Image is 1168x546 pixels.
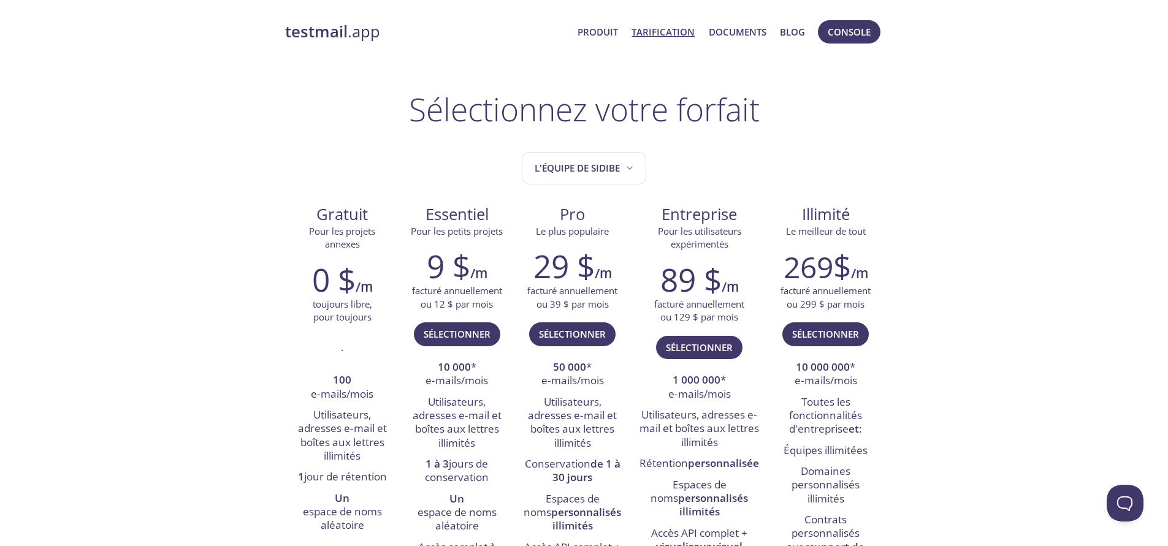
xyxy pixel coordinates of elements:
button: Sélectionner [414,322,500,346]
font: facturé annuellement [654,298,744,310]
font: facturé annuellement [527,284,617,297]
font: facturé annuellement [412,284,502,297]
font: 0 $ [312,258,356,301]
font: Accès API complet + [651,526,747,540]
font: Console [828,26,871,38]
a: Documents [709,24,766,40]
font: 50 000 [553,360,586,374]
font: Essentiel [426,203,489,225]
font: toujours libre, [313,298,372,310]
font: $ [833,245,851,287]
font: Équipes illimitées [784,443,868,457]
font: Espaces de noms [524,491,600,519]
font: pour toujours [313,311,372,323]
iframe: Aide Scout Beacon - Ouvrir [1107,485,1143,521]
font: Sélectionner [666,341,733,354]
font: Rétention [639,456,688,470]
font: Pour les utilisateurs expérimentés [658,225,741,250]
font: Illimité [802,203,850,225]
font: 1 à 3 [426,457,449,471]
font: Tarification [632,26,695,38]
font: Produit [578,26,618,38]
font: Utilisateurs, adresses e-mail et boîtes aux lettres illimités [528,395,617,450]
font: Le plus populaire [536,225,609,237]
font: Toutes les fonctionnalités d'entreprise [789,395,862,436]
a: Blog [780,24,805,40]
font: /m [595,264,612,282]
font: /m [470,264,487,282]
font: Blog [780,26,805,38]
font: Entreprise [662,203,737,225]
font: /m [356,278,373,295]
a: Tarification [632,24,695,40]
font: Sélectionner [424,328,490,340]
font: Domaines personnalisés illimités [792,464,860,506]
font: Sélectionnez votre forfait [409,88,760,131]
font: 10 000 000 [796,360,850,374]
button: Sélectionner [782,322,869,346]
font: ou 129 $ par mois [660,311,738,323]
font: Un [449,491,464,506]
font: e-mails/mois [426,373,488,387]
font: 269 [784,247,833,287]
font: Utilisateurs, adresses e-mail et boîtes aux lettres illimités [413,395,502,450]
font: espace de noms aléatoire [303,504,382,532]
font: /m [722,278,739,295]
a: testmail.app [285,21,568,42]
font: personnalisée [688,456,759,470]
font: de 1 à 30 jours [552,457,620,484]
font: Pour les petits projets [411,225,503,237]
font: et [849,422,859,436]
font: Espaces de noms [651,477,727,505]
font: 10 000 [438,360,471,374]
font: espace de noms aléatoire [418,505,497,533]
font: Conservation [525,457,590,471]
font: : [859,422,862,436]
font: Utilisateurs, adresses e-mail et boîtes aux lettres illimités [639,408,759,449]
font: 9 $ [427,245,470,287]
font: ou 12 $ par mois [421,298,493,310]
font: personnalisés illimités [678,491,748,518]
font: 89 $ [660,258,722,301]
font: jours de conservation [425,457,489,484]
font: facturé annuellement [781,284,871,297]
font: 1 [298,469,304,483]
font: Pour les projets annexes [309,225,375,250]
font: personnalisés illimités [551,505,621,533]
font: Documents [709,26,766,38]
font: Sélectionner [792,328,859,340]
font: Pro [560,203,585,225]
font: L'équipe de Sidibe [535,162,620,174]
font: Le meilleur de tout [786,225,866,237]
font: 29 $ [533,245,595,287]
font: e-mails/mois [311,387,373,401]
font: Sélectionner [539,328,606,340]
a: Produit [578,24,618,40]
font: Utilisateurs, adresses e-mail et boîtes aux lettres illimités [298,408,387,463]
font: 1 000 000 [673,373,720,387]
font: 100 [333,373,351,387]
button: Sélectionner [529,322,616,346]
font: Un [335,491,349,505]
button: Sélectionner [656,336,742,359]
font: e-mails/mois [668,387,731,401]
font: ou 39 $ par mois [536,298,609,310]
font: .app [348,21,380,42]
font: jour de rétention [304,469,387,483]
font: testmail [285,21,348,42]
font: e-mails/mois [541,373,604,387]
font: e-mails/mois [795,373,857,387]
font: ou 299 $ par mois [787,298,865,310]
font: /m [851,264,868,282]
button: Console [818,20,880,44]
font: Gratuit [316,203,368,225]
button: L'équipe de Sidibe [522,152,646,184]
